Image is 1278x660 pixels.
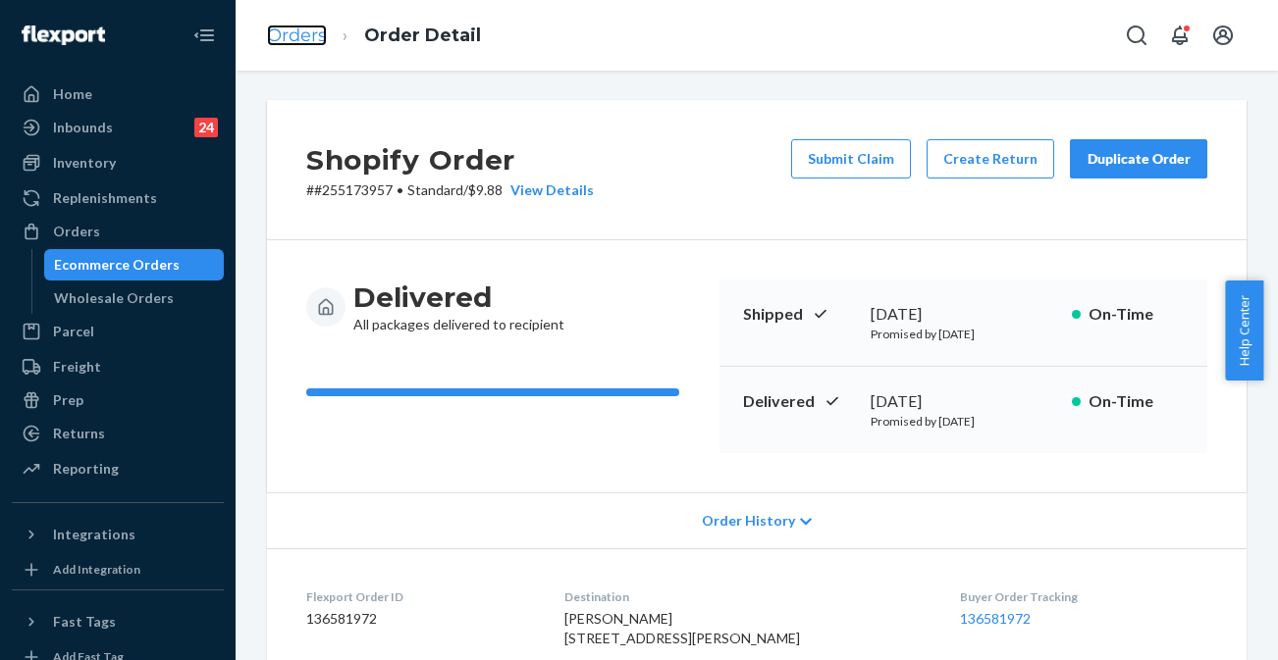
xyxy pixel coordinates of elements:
button: Close Navigation [185,16,224,55]
button: View Details [503,180,594,200]
span: Order History [702,511,795,531]
div: Inventory [53,153,116,173]
dt: Flexport Order ID [306,588,533,605]
button: Fast Tags [12,606,224,637]
p: Shipped [743,303,855,326]
span: [PERSON_NAME] [STREET_ADDRESS][PERSON_NAME] [564,610,800,646]
a: Orders [267,25,327,46]
a: Parcel [12,316,224,347]
a: Returns [12,418,224,449]
p: # #255173957 / $9.88 [306,180,594,200]
a: Freight [12,351,224,382]
div: Reporting [53,459,119,479]
div: [DATE] [871,303,1056,326]
div: Returns [53,424,105,443]
a: Inventory [12,147,224,178]
dd: 136581972 [306,609,533,629]
div: Freight [53,357,101,377]
span: • [397,181,403,198]
p: On-Time [1089,390,1184,413]
a: Ecommerce Orders [44,249,225,280]
span: Standard [407,181,463,198]
div: Replenishments [53,188,157,208]
button: Open Search Box [1117,16,1156,55]
h3: Delivered [353,279,564,315]
a: Order Detail [364,25,481,46]
div: Home [53,84,92,104]
button: Create Return [927,139,1054,178]
div: Wholesale Orders [54,288,174,308]
button: Open notifications [1160,16,1199,55]
div: Prep [53,390,83,410]
a: Orders [12,216,224,247]
div: Add Integration [53,561,140,578]
a: Reporting [12,453,224,484]
p: Delivered [743,390,855,413]
a: 136581972 [960,610,1031,627]
h2: Shopify Order [306,139,594,180]
p: Promised by [DATE] [871,326,1056,342]
a: Home [12,78,224,110]
div: Inbounds [53,118,113,137]
div: Ecommerce Orders [54,255,180,275]
p: On-Time [1089,303,1184,326]
a: Wholesale Orders [44,282,225,314]
div: Orders [53,222,100,241]
a: Replenishments [12,182,224,214]
img: Flexport logo [22,25,105,45]
dt: Buyer Order Tracking [960,588,1207,605]
div: 24 [194,118,218,137]
button: Submit Claim [791,139,911,178]
button: Integrations [12,519,224,550]
ol: breadcrumbs [251,7,497,65]
button: Duplicate Order [1070,139,1207,178]
div: [DATE] [871,390,1056,413]
a: Add Integration [12,558,224,582]
div: Integrations [53,525,135,544]
button: Help Center [1225,280,1263,381]
a: Inbounds24 [12,112,224,143]
a: Prep [12,384,224,416]
dt: Destination [564,588,930,605]
div: Duplicate Order [1087,149,1191,169]
p: Promised by [DATE] [871,413,1056,430]
div: Fast Tags [53,612,116,632]
div: Parcel [53,322,94,341]
div: All packages delivered to recipient [353,279,564,334]
button: Open account menu [1203,16,1243,55]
